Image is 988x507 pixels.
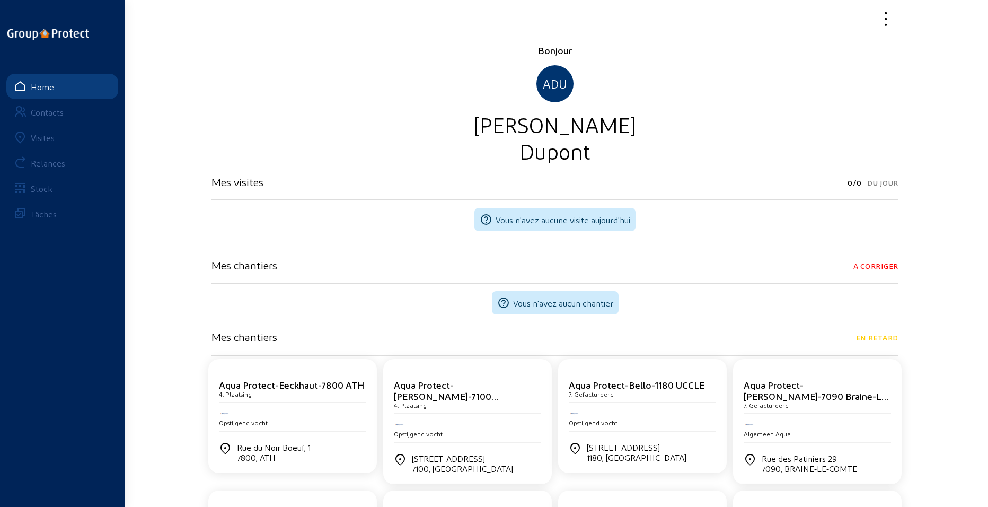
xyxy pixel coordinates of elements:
span: Opstijgend vocht [394,430,443,438]
h3: Mes chantiers [211,330,277,343]
mat-icon: help_outline [480,213,492,226]
span: Opstijgend vocht [219,419,268,426]
span: 0/0 [848,176,862,190]
span: A corriger [853,259,898,274]
div: Rue du Noir Boeuf, 1 [237,442,311,462]
img: Aqua Protect [219,412,230,415]
span: Algemeen Aqua [744,430,791,438]
span: Opstijgend vocht [569,419,618,426]
div: Visites [31,133,55,143]
div: Stock [31,183,52,194]
img: logo-oneline.png [7,29,89,40]
img: Aqua Protect [569,412,579,415]
span: En retard [856,330,898,345]
a: Visites [6,125,118,150]
div: Dupont [211,137,898,164]
a: Home [6,74,118,99]
cam-card-subtitle: 7. Gefactureerd [744,401,789,409]
span: Du jour [867,176,898,190]
h3: Mes chantiers [211,259,277,272]
a: Contacts [6,99,118,125]
a: Stock [6,176,118,201]
a: Tâches [6,201,118,226]
div: 1180, [GEOGRAPHIC_DATA] [587,452,686,462]
div: Home [31,82,54,92]
h3: Mes visites [211,176,263,188]
div: 7800, ATH [237,452,311,462]
cam-card-title: Aqua Protect-Bello-1180 UCCLE [569,379,704,390]
img: Aqua Protect [394,423,404,426]
div: Relances [31,158,65,168]
div: 7090, BRAINE-LE-COMTE [762,464,857,474]
cam-card-title: Aqua Protect-[PERSON_NAME]-7100 [GEOGRAPHIC_DATA] [394,379,499,413]
div: Bonjour [211,44,898,57]
mat-icon: help_outline [497,296,510,309]
cam-card-title: Aqua Protect-Eeckhaut-7800 ATH [219,379,364,390]
div: [STREET_ADDRESS] [412,453,513,474]
a: Relances [6,150,118,176]
cam-card-subtitle: 4. Plaatsing [219,390,252,398]
cam-card-subtitle: 7. Gefactureerd [569,390,614,398]
span: Vous n'avez aucun chantier [513,298,613,308]
div: ADU [536,65,574,102]
div: Contacts [31,107,64,117]
div: Tâches [31,209,57,219]
cam-card-subtitle: 4. Plaatsing [394,401,427,409]
div: [STREET_ADDRESS] [587,442,686,462]
span: Vous n'avez aucune visite aujourd'hui [496,215,630,225]
img: Aqua Protect [744,423,754,426]
div: 7100, [GEOGRAPHIC_DATA] [412,464,513,474]
cam-card-title: Aqua Protect-[PERSON_NAME]-7090 Braine-Le-Comte [744,379,890,413]
div: Rue des Patiniers 29 [762,453,857,474]
div: [PERSON_NAME] [211,111,898,137]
